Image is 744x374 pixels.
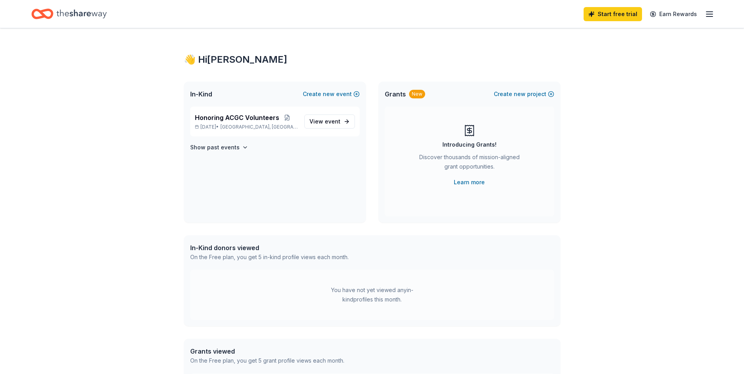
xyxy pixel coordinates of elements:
button: Show past events [190,143,248,152]
a: View event [304,114,355,129]
a: Home [31,5,107,23]
div: 👋 Hi [PERSON_NAME] [184,53,560,66]
a: Learn more [454,178,485,187]
p: [DATE] • [195,124,298,130]
button: Createnewevent [303,89,360,99]
a: Earn Rewards [645,7,702,21]
button: Createnewproject [494,89,554,99]
div: On the Free plan, you get 5 grant profile views each month. [190,356,344,365]
a: Start free trial [584,7,642,21]
span: new [323,89,335,99]
h4: Show past events [190,143,240,152]
div: You have not yet viewed any in-kind profiles this month. [323,285,421,304]
span: Grants [385,89,406,99]
span: In-Kind [190,89,212,99]
div: Discover thousands of mission-aligned grant opportunities. [416,153,523,174]
div: Grants viewed [190,347,344,356]
span: new [514,89,526,99]
div: Introducing Grants! [442,140,497,149]
div: In-Kind donors viewed [190,243,349,252]
span: [GEOGRAPHIC_DATA], [GEOGRAPHIC_DATA] [220,124,298,130]
span: Honoring ACGC Volunteers [195,113,279,122]
div: New [409,90,425,98]
span: event [325,118,340,125]
span: View [309,117,340,126]
div: On the Free plan, you get 5 in-kind profile views each month. [190,252,349,262]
